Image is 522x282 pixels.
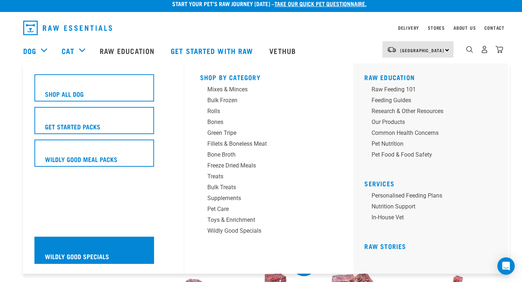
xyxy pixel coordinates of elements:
[23,21,112,35] img: Raw Essentials Logo
[364,213,502,224] a: In-house vet
[207,172,320,181] div: Treats
[207,161,320,170] div: Freeze Dried Meals
[45,154,117,164] h5: Wildly Good Meal Packs
[200,96,338,107] a: Bulk Frozen
[372,96,485,105] div: Feeding Guides
[453,26,476,29] a: About Us
[262,36,305,65] a: Vethub
[364,244,406,248] a: Raw Stories
[207,96,320,105] div: Bulk Frozen
[207,227,320,235] div: Wildly Good Specials
[364,191,502,202] a: Personalised Feeding Plans
[484,26,505,29] a: Contact
[372,129,485,137] div: Common Health Concerns
[207,129,320,137] div: Green Tripe
[372,85,485,94] div: Raw Feeding 101
[364,129,502,140] a: Common Health Concerns
[200,150,338,161] a: Bone Broth
[200,140,338,150] a: Fillets & Boneless Meat
[92,36,163,65] a: Raw Education
[45,252,109,261] h5: Wildly Good Specials
[200,161,338,172] a: Freeze Dried Meals
[207,150,320,159] div: Bone Broth
[207,107,320,116] div: Rolls
[481,46,488,53] img: user.png
[364,75,415,79] a: Raw Education
[200,227,338,237] a: Wildly Good Specials
[364,202,502,213] a: Nutrition Support
[200,118,338,129] a: Bones
[364,150,502,161] a: Pet Food & Food Safety
[34,74,172,107] a: Shop All Dog
[45,89,84,99] h5: Shop All Dog
[34,140,172,172] a: Wildly Good Meal Packs
[45,122,100,131] h5: Get Started Packs
[23,45,36,56] a: Dog
[200,216,338,227] a: Toys & Enrichment
[274,2,366,5] a: take our quick pet questionnaire.
[364,180,502,186] h5: Services
[17,18,505,38] nav: dropdown navigation
[364,140,502,150] a: Pet Nutrition
[496,46,503,53] img: home-icon@2x.png
[372,150,485,159] div: Pet Food & Food Safety
[207,216,320,224] div: Toys & Enrichment
[400,49,444,51] span: [GEOGRAPHIC_DATA]
[387,46,397,53] img: van-moving.png
[207,118,320,127] div: Bones
[207,205,320,213] div: Pet Care
[163,36,262,65] a: Get started with Raw
[207,140,320,148] div: Fillets & Boneless Meat
[364,118,502,129] a: Our Products
[34,107,172,140] a: Get Started Packs
[200,74,338,79] h5: Shop By Category
[364,85,502,96] a: Raw Feeding 101
[200,85,338,96] a: Mixes & Minces
[200,172,338,183] a: Treats
[207,85,320,94] div: Mixes & Minces
[200,205,338,216] a: Pet Care
[207,183,320,192] div: Bulk Treats
[207,194,320,203] div: Supplements
[364,96,502,107] a: Feeding Guides
[200,183,338,194] a: Bulk Treats
[398,26,419,29] a: Delivery
[466,46,473,53] img: home-icon-1@2x.png
[200,107,338,118] a: Rolls
[497,257,515,275] div: Open Intercom Messenger
[428,26,445,29] a: Stores
[372,118,485,127] div: Our Products
[372,107,485,116] div: Research & Other Resources
[200,194,338,205] a: Supplements
[364,107,502,118] a: Research & Other Resources
[200,129,338,140] a: Green Tripe
[34,237,172,269] a: Wildly Good Specials
[62,45,74,56] a: Cat
[372,140,485,148] div: Pet Nutrition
